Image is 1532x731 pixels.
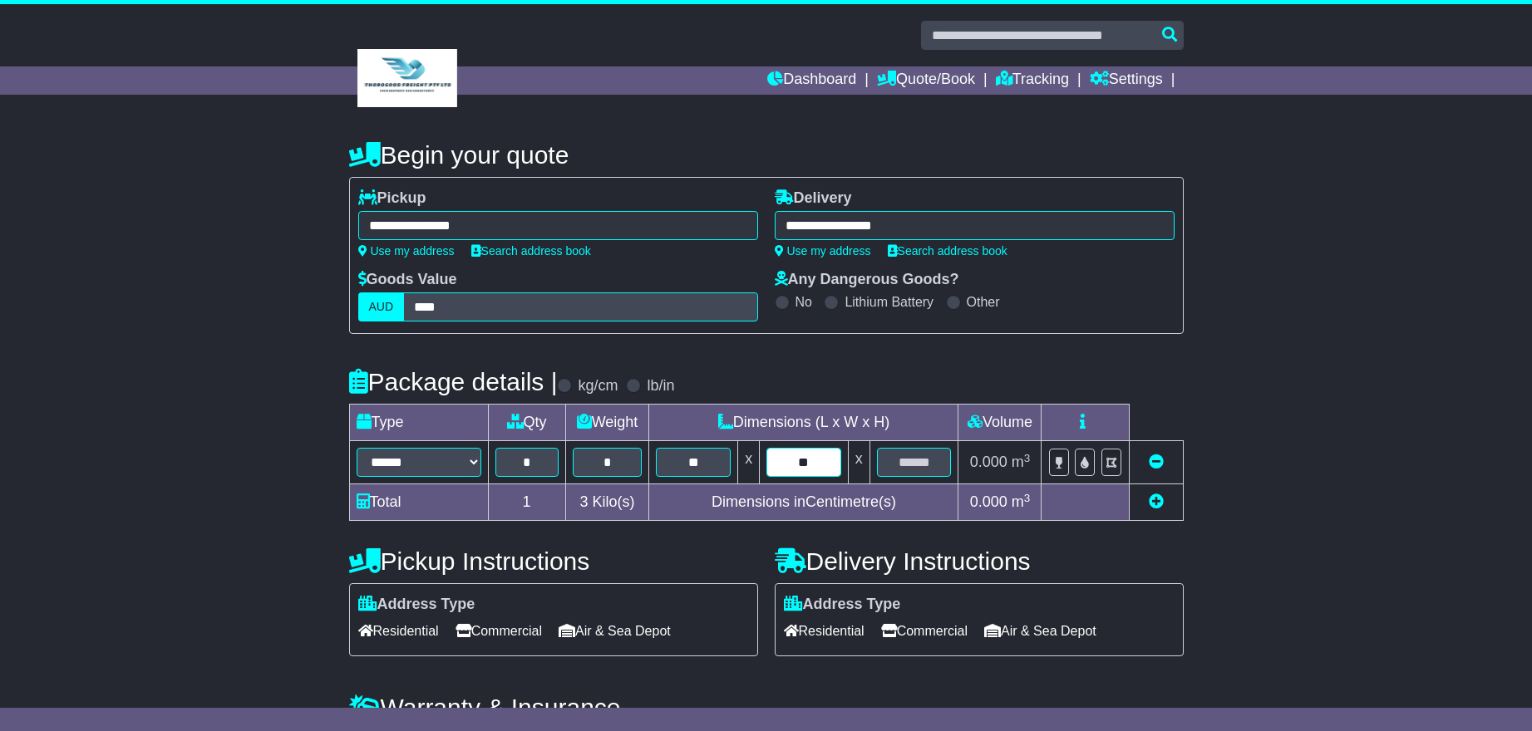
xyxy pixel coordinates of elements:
td: Volume [958,405,1042,441]
a: Use my address [775,244,871,258]
h4: Package details | [349,368,558,395]
span: Air & Sea Depot [984,618,1096,644]
span: m [1012,454,1031,470]
label: lb/in [647,377,674,395]
a: Quote/Book [877,66,975,95]
span: Residential [358,618,439,644]
label: Pickup [358,189,426,208]
span: 0.000 [970,454,1007,470]
h4: Warranty & Insurance [349,694,1184,721]
label: No [796,294,812,310]
td: Dimensions in Centimetre(s) [649,484,958,521]
td: Qty [488,405,565,441]
sup: 3 [1024,492,1031,504]
td: Kilo(s) [565,484,649,521]
a: Dashboard [767,66,856,95]
label: Lithium Battery [845,294,933,310]
label: Delivery [775,189,852,208]
label: Goods Value [358,271,457,289]
td: x [738,441,760,484]
td: Dimensions (L x W x H) [649,405,958,441]
label: Other [967,294,1000,310]
td: Type [349,405,488,441]
span: m [1012,493,1031,510]
a: Settings [1090,66,1163,95]
a: Add new item [1149,493,1164,510]
span: 3 [579,493,588,510]
a: Search address book [888,244,1007,258]
span: Commercial [456,618,542,644]
label: kg/cm [578,377,618,395]
span: Air & Sea Depot [559,618,671,644]
span: Commercial [881,618,968,644]
span: Residential [784,618,865,644]
label: Address Type [784,596,901,614]
h4: Delivery Instructions [775,547,1184,575]
label: Address Type [358,596,475,614]
h4: Begin your quote [349,141,1184,169]
sup: 3 [1024,452,1031,464]
td: Weight [565,405,649,441]
label: Any Dangerous Goods? [775,271,959,289]
a: Use my address [358,244,455,258]
a: Tracking [996,66,1069,95]
a: Search address book [471,244,591,258]
span: 0.000 [970,493,1007,510]
td: Total [349,484,488,521]
h4: Pickup Instructions [349,547,758,575]
td: x [848,441,869,484]
label: AUD [358,292,405,321]
a: Remove this item [1149,454,1164,470]
td: 1 [488,484,565,521]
